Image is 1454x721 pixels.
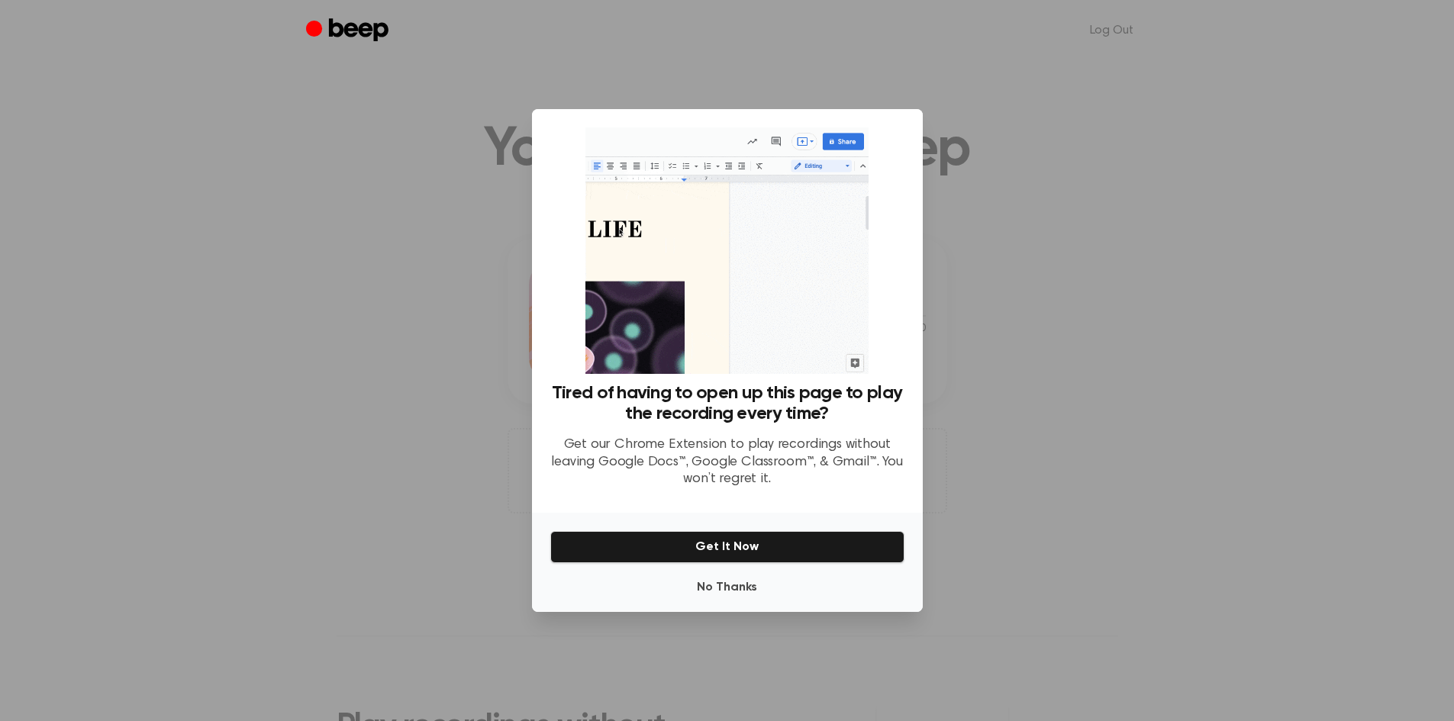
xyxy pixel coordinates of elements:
a: Log Out [1075,12,1149,49]
a: Beep [306,16,392,46]
button: Get It Now [550,531,904,563]
p: Get our Chrome Extension to play recordings without leaving Google Docs™, Google Classroom™, & Gm... [550,436,904,488]
img: Beep extension in action [585,127,869,374]
h3: Tired of having to open up this page to play the recording every time? [550,383,904,424]
button: No Thanks [550,572,904,603]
